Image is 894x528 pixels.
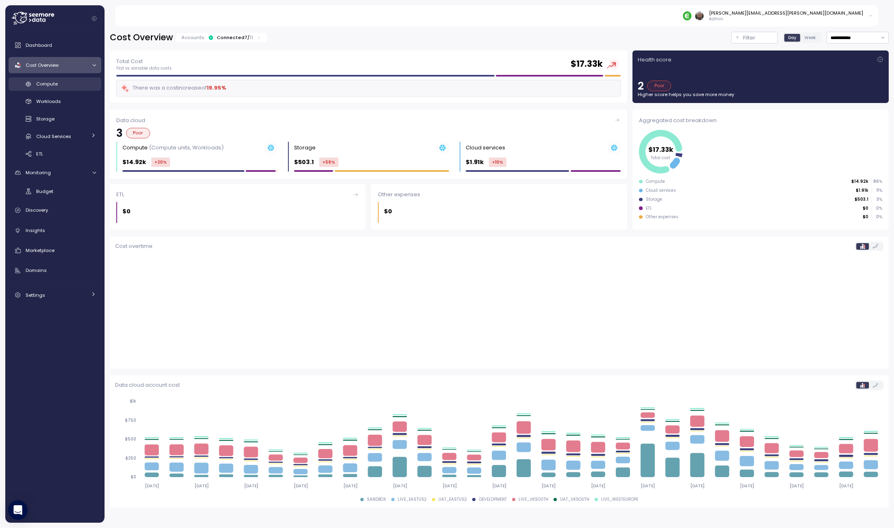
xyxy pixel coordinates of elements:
[601,497,638,502] div: LIVE_WESTEUROPE
[9,242,101,259] a: Marketplace
[26,62,59,68] span: Cost Overview
[743,34,755,42] p: Filter
[489,158,506,167] div: +10 %
[110,110,627,178] a: Data cloud3PoorCompute (Compute units, Workloads)$14.92k+20%Storage $503.1+58%Cloud services $1.9...
[839,483,853,489] tspan: [DATE]
[110,184,366,230] a: ETL$0
[181,34,205,41] p: Accounts:
[26,267,47,274] span: Domains
[789,483,804,489] tspan: [DATE]
[131,474,136,480] tspan: $0
[9,263,101,279] a: Domains
[805,35,816,41] span: Week
[116,57,172,66] p: Total Cost
[110,32,173,44] h2: Cost Overview
[492,483,506,489] tspan: [DATE]
[116,191,359,199] div: ETL
[648,145,674,154] tspan: $17.33k
[122,158,146,167] p: $14.92k
[398,497,427,502] div: LIVE_EASTUS2
[638,81,644,91] p: 2
[438,497,467,502] div: UAT_EASTUS2
[709,16,863,22] p: Admin
[560,497,589,502] div: UAT_UKSOUTH
[709,10,863,16] div: [PERSON_NAME][EMAIL_ADDRESS][PERSON_NAME][DOMAIN_NAME]
[695,11,704,20] img: 1fec6231004fabd636589099c132fbd2
[855,197,868,202] p: $503.1
[36,98,61,105] span: Workloads
[641,483,655,489] tspan: [DATE]
[479,497,507,502] div: DEVELOPMENT
[250,34,253,41] p: 11
[639,116,882,125] div: Aggregated cost breakdown
[319,158,338,167] div: +58 %
[194,483,209,489] tspan: [DATE]
[9,129,101,143] a: Cloud Services
[872,179,882,184] p: 86 %
[26,169,51,176] span: Monitoring
[122,144,224,152] div: Compute
[872,206,882,211] p: 0 %
[26,247,55,254] span: Marketplace
[690,483,704,489] tspan: [DATE]
[466,158,484,167] p: $1.91k
[731,32,778,44] button: Filter
[8,500,28,520] div: Open Intercom Messenger
[9,164,101,181] a: Monitoring
[638,91,883,98] p: Higher score helps you save more money
[36,151,43,157] span: ETL
[130,399,136,404] tspan: $1k
[121,83,226,93] div: There was a cost increase of
[392,483,407,489] tspan: [DATE]
[294,158,314,167] p: $503.1
[466,144,505,152] div: Cloud services
[294,144,316,152] div: Storage
[9,57,101,73] a: Cost Overview
[872,214,882,220] p: 0 %
[207,84,226,92] div: 19.95 %
[36,133,71,140] span: Cloud Services
[9,37,101,53] a: Dashboard
[9,77,101,91] a: Compute
[367,497,386,502] div: SANDBOX
[638,56,672,64] p: Health score
[217,34,253,41] div: Connected 7 /
[872,188,882,193] p: 11 %
[26,292,45,298] span: Settings
[541,483,556,489] tspan: [DATE]
[646,214,678,220] div: Other expenses
[851,179,868,184] p: $14.92k
[9,202,101,219] a: Discovery
[591,483,605,489] tspan: [DATE]
[36,81,58,87] span: Compute
[176,33,267,42] div: Accounts:Connected7/11
[115,381,180,389] p: Data cloud account cost
[856,188,868,193] p: $1.91k
[646,188,676,193] div: Cloud services
[384,207,392,216] p: $0
[646,179,665,184] div: Compute
[115,242,153,250] p: Cost overtime
[863,206,868,211] p: $0
[9,112,101,126] a: Storage
[125,456,136,461] tspan: $250
[151,158,170,167] div: +20 %
[9,147,101,160] a: ETL
[26,227,45,234] span: Insights
[788,35,796,41] span: Day
[646,206,652,211] div: ETL
[872,197,882,202] p: 3 %
[36,188,53,195] span: Budget
[126,128,150,138] div: Poor
[294,483,308,489] tspan: [DATE]
[9,95,101,108] a: Workloads
[145,483,159,489] tspan: [DATE]
[9,222,101,239] a: Insights
[519,497,548,502] div: LIVE_UKSOUTH
[9,287,101,303] a: Settings
[122,207,131,216] p: $0
[647,81,671,91] div: Poor
[125,436,136,442] tspan: $500
[740,483,754,489] tspan: [DATE]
